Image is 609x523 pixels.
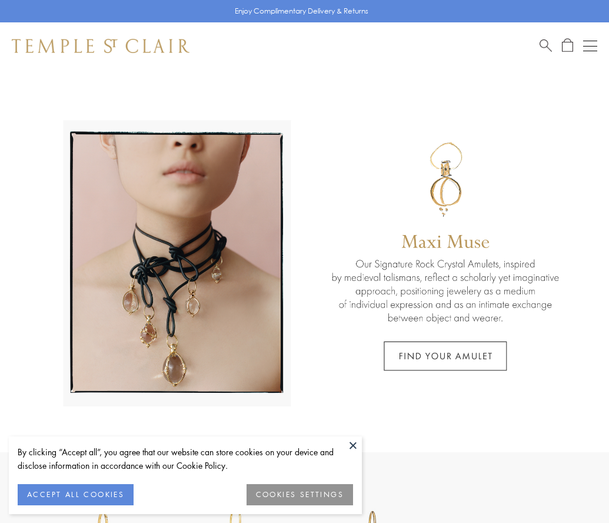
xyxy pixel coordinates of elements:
a: Open Shopping Bag [562,38,573,53]
button: COOKIES SETTINGS [247,484,353,505]
p: Enjoy Complimentary Delivery & Returns [235,5,368,17]
button: Open navigation [583,39,597,53]
div: By clicking “Accept all”, you agree that our website can store cookies on your device and disclos... [18,445,353,472]
img: Temple St. Clair [12,39,189,53]
button: ACCEPT ALL COOKIES [18,484,134,505]
a: Search [540,38,552,53]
